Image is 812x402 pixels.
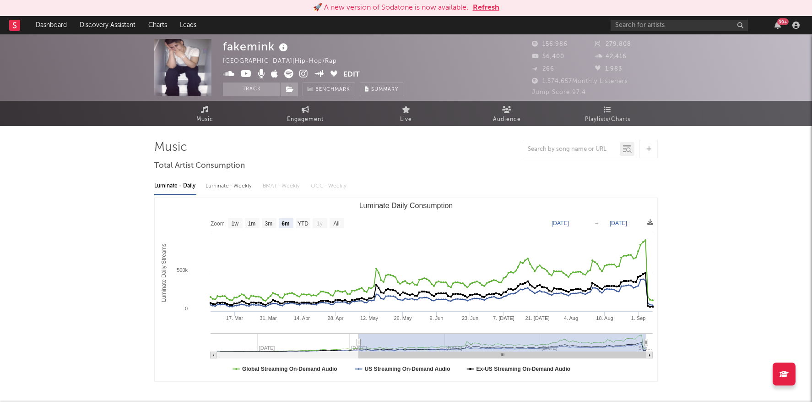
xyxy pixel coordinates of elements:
text: 26. May [394,315,412,321]
text: 12. May [360,315,379,321]
span: Playlists/Charts [585,114,630,125]
a: Leads [173,16,203,34]
span: 266 [532,66,554,72]
text: 23. Jun [462,315,478,321]
text: 1. Sep [631,315,646,321]
text: Global Streaming On-Demand Audio [242,366,337,372]
div: Luminate - Weekly [206,178,254,194]
span: 56,400 [532,54,564,60]
span: 156,986 [532,41,568,47]
span: Engagement [287,114,324,125]
a: Dashboard [29,16,73,34]
a: Audience [456,101,557,126]
button: Track [223,83,280,96]
span: Jump Score: 97.4 [532,89,586,95]
text: 7. [DATE] [493,315,514,321]
span: Live [400,114,412,125]
span: 42,416 [595,54,627,60]
button: Edit [343,69,360,81]
text: All [333,220,339,227]
span: Summary [371,87,398,92]
text: 28. Apr [328,315,344,321]
text: 17. Mar [226,315,244,321]
span: Benchmark [315,84,350,95]
text: 6m [281,220,289,227]
input: Search by song name or URL [523,146,620,153]
span: 1,983 [595,66,622,72]
text: Luminate Daily Streams [161,243,167,302]
button: Summary [360,83,403,96]
span: Audience [493,114,521,125]
a: Music [154,101,255,126]
div: Luminate - Daily [154,178,196,194]
div: fakemink [223,39,290,54]
text: 21. [DATE] [525,315,550,321]
text: 1m [248,220,256,227]
text: 4. Aug [564,315,578,321]
text: 9. Jun [430,315,444,321]
text: [DATE] [552,220,569,226]
button: Refresh [473,2,499,13]
text: → [594,220,600,226]
text: Sep… [639,345,653,351]
span: Music [196,114,213,125]
button: 99+ [774,22,781,29]
text: 0 [185,306,188,311]
span: 279,808 [595,41,631,47]
text: [DATE] [610,220,627,226]
input: Search for artists [611,20,748,31]
svg: Luminate Daily Consumption [155,198,657,381]
text: Ex-US Streaming On-Demand Audio [476,366,571,372]
text: 1w [232,220,239,227]
div: 99 + [777,18,789,25]
text: Zoom [211,220,225,227]
text: 3m [265,220,273,227]
text: Luminate Daily Consumption [359,202,453,209]
a: Playlists/Charts [557,101,658,126]
span: 1,574,657 Monthly Listeners [532,78,628,84]
text: YTD [298,220,309,227]
a: Benchmark [303,83,355,96]
a: Live [356,101,456,126]
text: 31. Mar [260,315,277,321]
a: Engagement [255,101,356,126]
a: Discovery Assistant [73,16,142,34]
text: US Streaming On-Demand Audio [365,366,450,372]
span: Total Artist Consumption [154,160,245,171]
text: 1y [317,220,323,227]
text: 500k [177,267,188,273]
div: 🚀 A new version of Sodatone is now available. [313,2,468,13]
text: 14. Apr [294,315,310,321]
a: Charts [142,16,173,34]
text: 18. Aug [596,315,613,321]
div: [GEOGRAPHIC_DATA] | Hip-Hop/Rap [223,56,347,67]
